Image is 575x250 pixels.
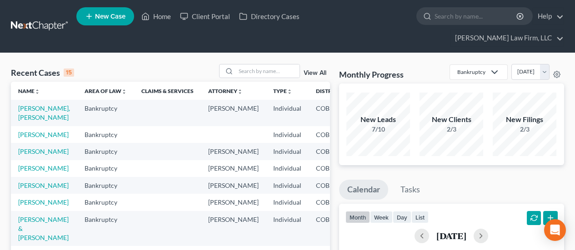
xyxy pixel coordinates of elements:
[316,88,346,94] a: Districtunfold_more
[266,194,309,211] td: Individual
[18,181,69,189] a: [PERSON_NAME]
[436,231,466,240] h2: [DATE]
[346,114,410,125] div: New Leads
[64,69,74,77] div: 15
[18,147,69,155] a: [PERSON_NAME]
[175,8,235,25] a: Client Portal
[77,177,134,194] td: Bankruptcy
[18,131,69,138] a: [PERSON_NAME]
[236,64,300,78] input: Search by name...
[85,88,127,94] a: Area of Lawunfold_more
[304,70,326,76] a: View All
[339,69,404,80] h3: Monthly Progress
[18,104,70,121] a: [PERSON_NAME], [PERSON_NAME]
[435,8,518,25] input: Search by name...
[35,89,40,94] i: unfold_more
[18,216,69,241] a: [PERSON_NAME] & [PERSON_NAME]
[493,125,556,134] div: 2/3
[201,211,266,246] td: [PERSON_NAME]
[309,126,353,143] td: COB
[533,8,564,25] a: Help
[392,180,428,200] a: Tasks
[95,13,125,20] span: New Case
[273,88,292,94] a: Typeunfold_more
[208,88,243,94] a: Attorneyunfold_more
[420,125,483,134] div: 2/3
[77,211,134,246] td: Bankruptcy
[18,164,69,172] a: [PERSON_NAME]
[309,143,353,160] td: COB
[266,211,309,246] td: Individual
[235,8,304,25] a: Directory Cases
[266,177,309,194] td: Individual
[493,114,556,125] div: New Filings
[201,143,266,160] td: [PERSON_NAME]
[201,177,266,194] td: [PERSON_NAME]
[309,211,353,246] td: COB
[450,30,564,46] a: [PERSON_NAME] Law Firm, LLC
[201,160,266,177] td: [PERSON_NAME]
[266,143,309,160] td: Individual
[201,194,266,211] td: [PERSON_NAME]
[544,219,566,241] div: Open Intercom Messenger
[137,8,175,25] a: Home
[266,160,309,177] td: Individual
[77,100,134,126] td: Bankruptcy
[237,89,243,94] i: unfold_more
[77,194,134,211] td: Bankruptcy
[18,198,69,206] a: [PERSON_NAME]
[266,126,309,143] td: Individual
[77,126,134,143] td: Bankruptcy
[201,100,266,126] td: [PERSON_NAME]
[309,177,353,194] td: COB
[370,211,393,223] button: week
[134,82,201,100] th: Claims & Services
[309,194,353,211] td: COB
[121,89,127,94] i: unfold_more
[309,100,353,126] td: COB
[287,89,292,94] i: unfold_more
[411,211,429,223] button: list
[18,88,40,94] a: Nameunfold_more
[266,100,309,126] td: Individual
[11,67,74,78] div: Recent Cases
[339,180,388,200] a: Calendar
[309,160,353,177] td: COB
[393,211,411,223] button: day
[345,211,370,223] button: month
[457,68,485,76] div: Bankruptcy
[77,160,134,177] td: Bankruptcy
[77,143,134,160] td: Bankruptcy
[346,125,410,134] div: 7/10
[420,114,483,125] div: New Clients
